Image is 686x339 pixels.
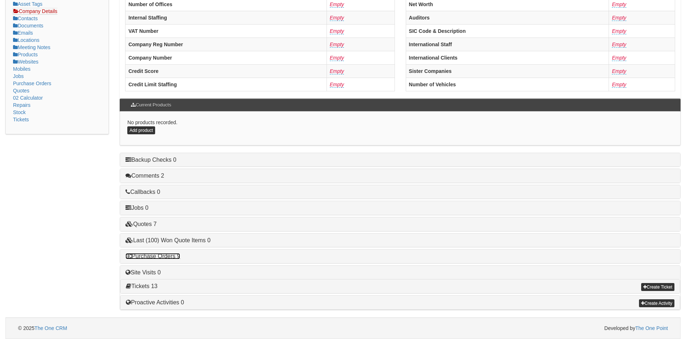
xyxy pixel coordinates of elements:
a: Asset Tags [13,1,42,7]
a: Purchase Orders 9 [125,253,180,259]
h3: Current Products [127,99,175,111]
a: Empty [612,55,626,61]
a: Documents [13,23,43,29]
a: Create Activity [639,299,674,307]
a: Company Details [13,8,57,14]
a: Tickets 13 [126,283,157,289]
a: Empty [330,68,344,74]
a: Empty [612,68,626,74]
th: Credit Limit Staffing [125,78,327,91]
th: Sister Companies [406,64,609,78]
a: Callbacks 0 [125,189,160,195]
a: Websites [13,59,38,65]
a: Empty [330,1,344,8]
th: Auditors [406,11,609,24]
div: No products recorded. [120,112,681,145]
a: Empty [330,55,344,61]
a: Empty [330,15,344,21]
a: Empty [612,28,626,34]
th: Number of Vehicles [406,78,609,91]
a: Contacts [13,16,38,21]
a: Quotes [13,88,29,94]
a: The One Point [635,325,668,331]
th: Company Number [125,51,327,64]
a: Locations [13,37,39,43]
a: Proactive Activities 0 [126,299,184,305]
a: Empty [612,1,626,8]
a: Purchase Orders [13,81,51,86]
a: Mobiles [13,66,30,72]
a: Comments 2 [125,173,164,179]
a: Emails [13,30,33,36]
a: Empty [612,82,626,88]
a: Stock [13,109,26,115]
a: Products [13,52,38,57]
a: Add product [127,126,155,134]
a: Empty [330,42,344,48]
a: Empty [612,42,626,48]
a: Site Visits 0 [125,269,161,275]
a: 02 Calculator [13,95,43,101]
th: International Clients [406,51,609,64]
a: Repairs [13,102,30,108]
a: Jobs [13,73,24,79]
a: Backup Checks 0 [125,157,176,163]
span: © 2025 [18,325,67,331]
span: Developed by [604,325,668,332]
a: Last (100) Won Quote Items 0 [125,237,210,243]
a: Jobs 0 [125,205,148,211]
a: Empty [330,82,344,88]
th: SIC Code & Description [406,24,609,38]
a: Tickets [13,117,29,122]
a: Create Ticket [641,283,674,291]
th: Credit Score [125,64,327,78]
th: International Staff [406,38,609,51]
a: Meeting Notes [13,44,50,50]
a: Empty [612,15,626,21]
th: VAT Number [125,24,327,38]
a: Empty [330,28,344,34]
a: The One CRM [34,325,67,331]
th: Company Reg Number [125,38,327,51]
th: Internal Staffing [125,11,327,24]
a: Quotes 7 [125,221,157,227]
